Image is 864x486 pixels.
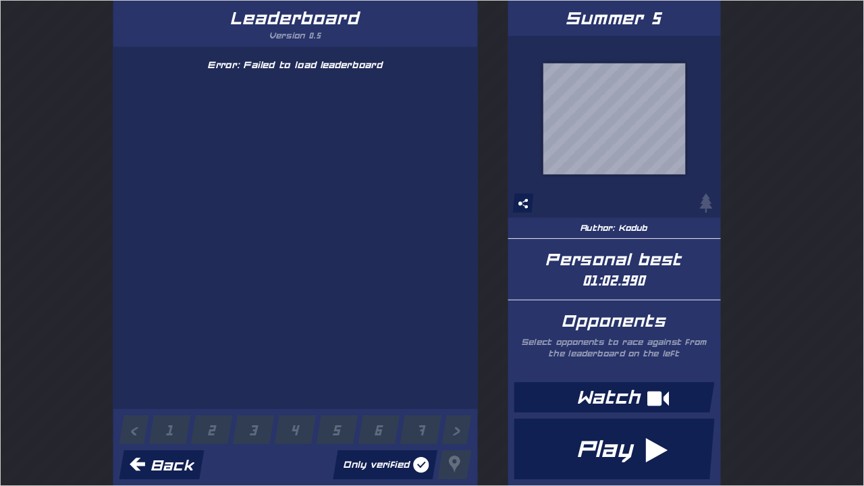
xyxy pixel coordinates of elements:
button: < [118,414,148,443]
button: 2 [190,414,232,443]
button: Play [513,418,713,479]
button: 6 [357,414,399,443]
button: > [441,414,470,443]
button: Watch [513,381,713,412]
button: Back [118,450,203,479]
button: Only verified [332,450,437,479]
button: 3 [232,414,274,443]
button: 4 [274,414,316,443]
button: 5 [315,414,357,443]
button: 7 [399,414,441,443]
button: 1 [148,414,190,443]
p: Error: Failed to load leaderboard [112,58,477,70]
